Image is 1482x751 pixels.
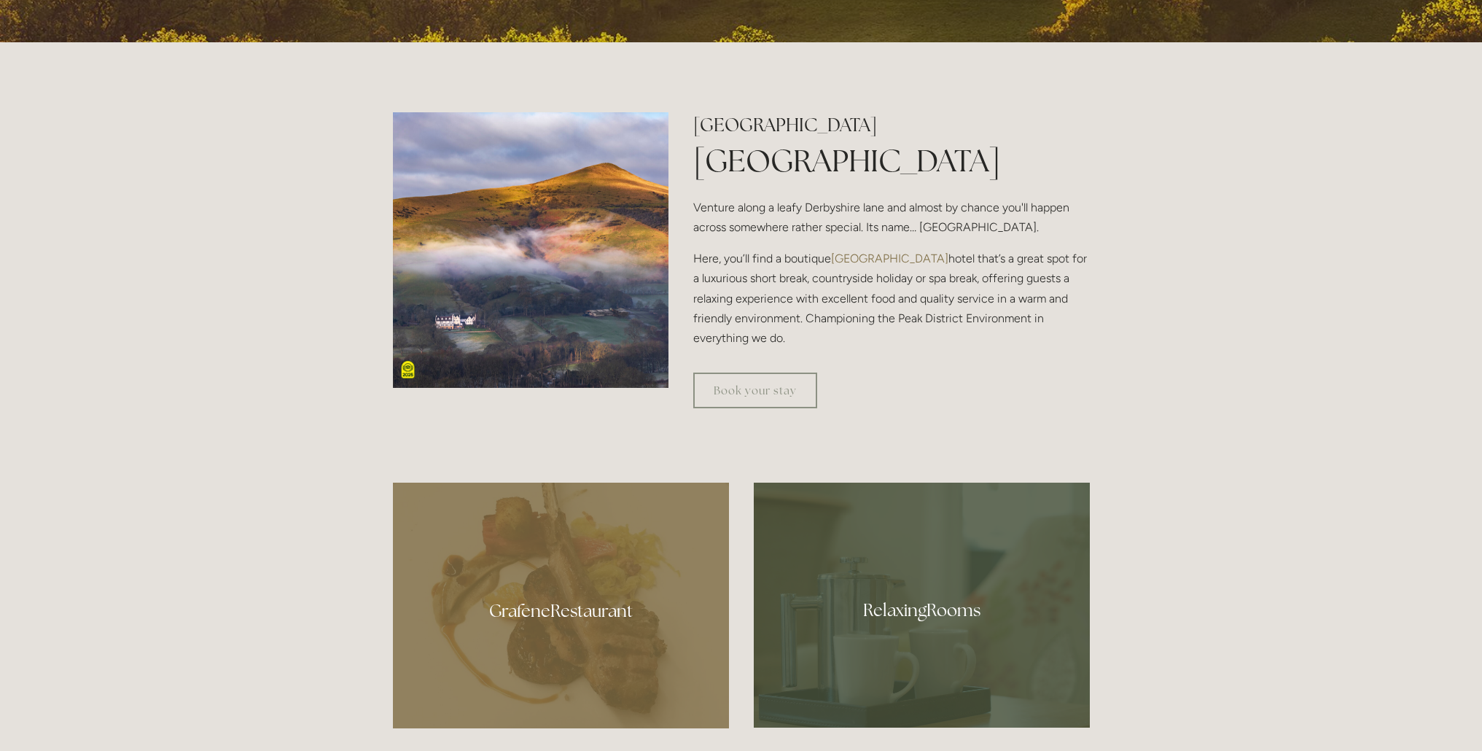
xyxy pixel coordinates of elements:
[754,483,1090,728] a: photo of a tea tray and its cups, Losehill House
[393,483,729,728] a: Cutlet and shoulder of Cabrito goat, smoked aubergine, beetroot terrine, savoy cabbage, melting b...
[693,249,1089,348] p: Here, you’ll find a boutique hotel that’s a great spot for a luxurious short break, countryside h...
[693,139,1089,182] h1: [GEOGRAPHIC_DATA]
[693,112,1089,138] h2: [GEOGRAPHIC_DATA]
[693,198,1089,237] p: Venture along a leafy Derbyshire lane and almost by chance you'll happen across somewhere rather ...
[831,252,948,265] a: [GEOGRAPHIC_DATA]
[693,373,817,408] a: Book your stay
